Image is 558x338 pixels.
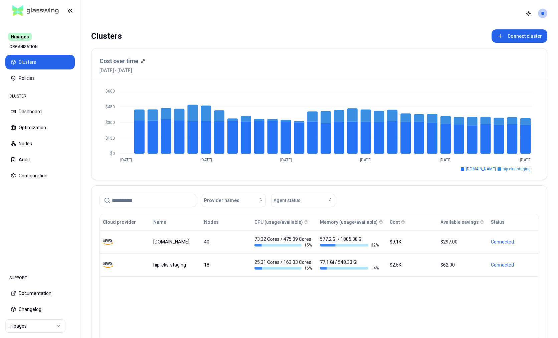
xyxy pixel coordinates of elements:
button: Audit [5,152,75,167]
div: 40 [204,238,248,245]
tspan: $300 [106,120,115,125]
tspan: $600 [106,89,115,94]
tspan: $450 [106,105,115,109]
button: Agent status [271,194,335,207]
button: Connect cluster [492,29,547,43]
div: CLUSTER [5,90,75,103]
div: 15 % [254,242,313,248]
button: Nodes [204,215,219,229]
div: luke.kubernetes.hipagesgroup.com.au [153,238,198,245]
img: aws [103,260,113,270]
div: Clusters [91,29,122,43]
button: CPU (usage/available) [254,215,303,229]
tspan: [DATE] [200,158,212,162]
div: SUPPORT [5,271,75,285]
tspan: [DATE] [280,158,292,162]
tspan: [DATE] [440,158,451,162]
span: Provider names [204,197,239,204]
span: Hipages [8,33,32,41]
div: 14 % [320,266,379,271]
button: Memory (usage/available) [320,215,378,229]
span: Agent status [273,197,301,204]
span: [DATE] - [DATE] [100,67,145,74]
div: $2.5K [390,262,434,268]
button: Dashboard [5,104,75,119]
div: Connected [491,262,536,268]
div: $297.00 [440,238,485,245]
tspan: [DATE] [520,158,532,162]
span: [DOMAIN_NAME] [466,166,496,172]
tspan: [DATE] [120,158,132,162]
button: Cost [390,215,400,229]
div: hip-eks-staging [153,262,198,268]
button: Cloud provider [103,215,136,229]
button: Name [153,215,166,229]
button: Clusters [5,55,75,69]
img: aws [103,237,113,247]
div: Connected [491,238,536,245]
button: Documentation [5,286,75,301]
div: Status [491,219,505,225]
div: 16 % [254,266,313,271]
div: $62.00 [440,262,485,268]
tspan: $0 [110,151,115,156]
button: Provider names [202,194,266,207]
button: Available savings [440,215,479,229]
tspan: $150 [106,136,115,141]
div: 25.31 Cores / 163.03 Cores [254,259,313,271]
button: Configuration [5,168,75,183]
button: Optimization [5,120,75,135]
button: Policies [5,71,75,86]
img: GlassWing [10,3,61,19]
button: Changelog [5,302,75,317]
button: Nodes [5,136,75,151]
h3: Cost over time [100,56,138,66]
div: 77.1 Gi / 548.33 Gi [320,259,379,271]
div: 32 % [320,242,379,248]
div: 18 [204,262,248,268]
div: 577.2 Gi / 1805.38 Gi [320,236,379,248]
div: ORGANISATION [5,40,75,53]
span: hip-eks-staging [503,166,531,172]
div: 73.32 Cores / 475.09 Cores [254,236,313,248]
div: $9.1K [390,238,434,245]
tspan: [DATE] [360,158,372,162]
